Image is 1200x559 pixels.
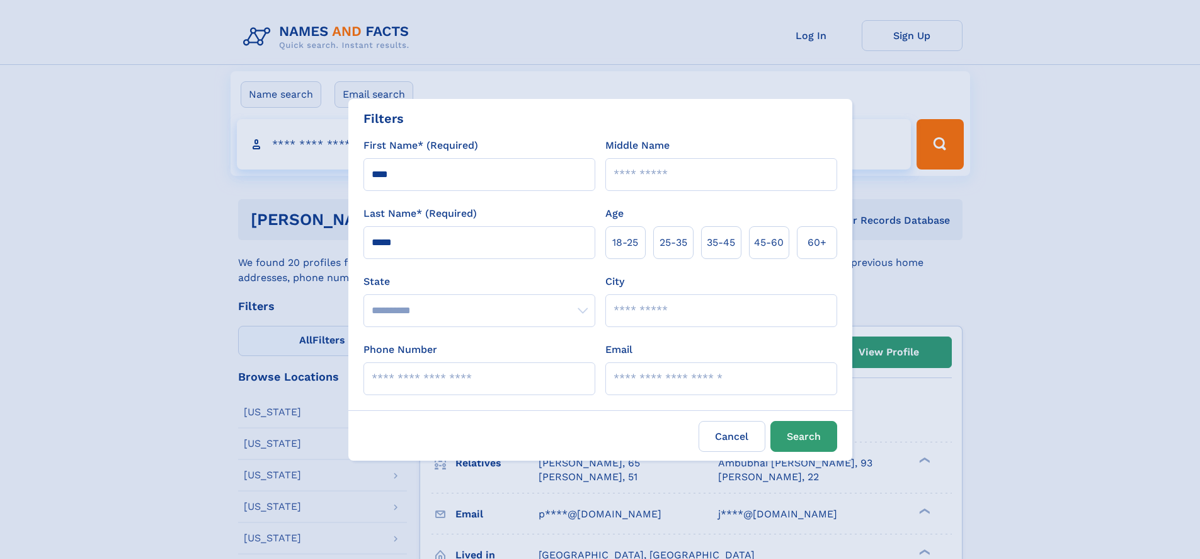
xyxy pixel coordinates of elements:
label: Phone Number [363,342,437,357]
label: City [605,274,624,289]
label: State [363,274,595,289]
label: Age [605,206,624,221]
label: Cancel [699,421,765,452]
span: 35‑45 [707,235,735,250]
span: 60+ [808,235,826,250]
label: Last Name* (Required) [363,206,477,221]
label: Email [605,342,632,357]
label: First Name* (Required) [363,138,478,153]
div: Filters [363,109,404,128]
span: 25‑35 [660,235,687,250]
span: 45‑60 [754,235,784,250]
span: 18‑25 [612,235,638,250]
label: Middle Name [605,138,670,153]
button: Search [770,421,837,452]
